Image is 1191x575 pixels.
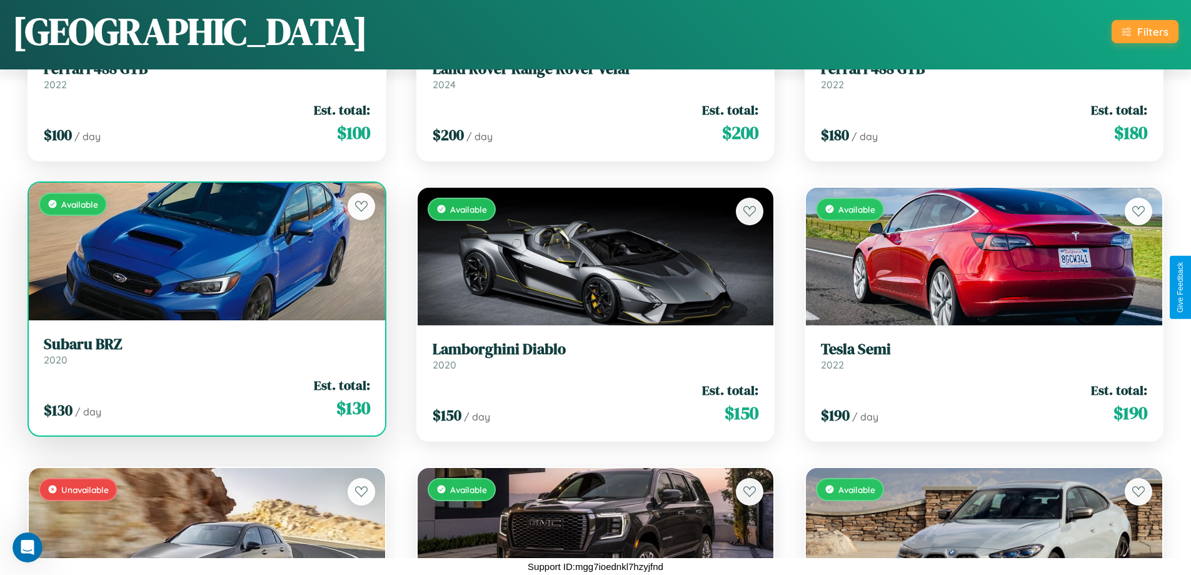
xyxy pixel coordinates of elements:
[44,78,67,91] span: 2022
[61,484,109,495] span: Unavailable
[702,381,758,399] span: Est. total:
[44,125,72,145] span: $ 100
[314,376,370,394] span: Est. total:
[450,484,487,495] span: Available
[838,204,875,215] span: Available
[75,405,101,418] span: / day
[821,78,844,91] span: 2022
[821,60,1147,91] a: Ferrari 488 GTB2022
[1176,262,1185,313] div: Give Feedback
[722,120,758,145] span: $ 200
[821,340,1147,359] h3: Tesla Semi
[464,410,490,423] span: / day
[838,484,875,495] span: Available
[433,405,461,425] span: $ 150
[702,101,758,119] span: Est. total:
[450,204,487,215] span: Available
[433,340,759,359] h3: Lamborghini Diablo
[433,60,759,91] a: Land Rover Range Rover Velar2024
[1091,101,1147,119] span: Est. total:
[433,340,759,371] a: Lamborghini Diablo2020
[852,410,878,423] span: / day
[1114,120,1147,145] span: $ 180
[44,60,370,91] a: Ferrari 488 GTB2022
[821,340,1147,371] a: Tesla Semi2022
[13,6,368,57] h1: [GEOGRAPHIC_DATA]
[44,60,370,78] h3: Ferrari 488 GTB
[44,354,68,366] span: 2020
[314,101,370,119] span: Est. total:
[433,125,464,145] span: $ 200
[466,130,493,143] span: / day
[1137,25,1168,38] div: Filters
[1091,381,1147,399] span: Est. total:
[433,60,759,78] h3: Land Rover Range Rover Velar
[44,400,73,420] span: $ 130
[61,199,98,210] span: Available
[433,359,456,371] span: 2020
[725,400,758,425] span: $ 150
[1112,20,1178,43] button: Filters
[44,335,370,354] h3: Subaru BRZ
[337,120,370,145] span: $ 100
[1113,400,1147,425] span: $ 190
[852,130,878,143] span: / day
[44,335,370,366] a: Subaru BRZ2020
[74,130,101,143] span: / day
[336,395,370,420] span: $ 130
[528,558,663,575] p: Support ID: mgg7ioednkl7hzyjfnd
[433,78,456,91] span: 2024
[821,60,1147,78] h3: Ferrari 488 GTB
[13,532,43,562] iframe: Intercom live chat
[821,125,849,145] span: $ 180
[821,359,844,371] span: 2022
[821,405,850,425] span: $ 190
